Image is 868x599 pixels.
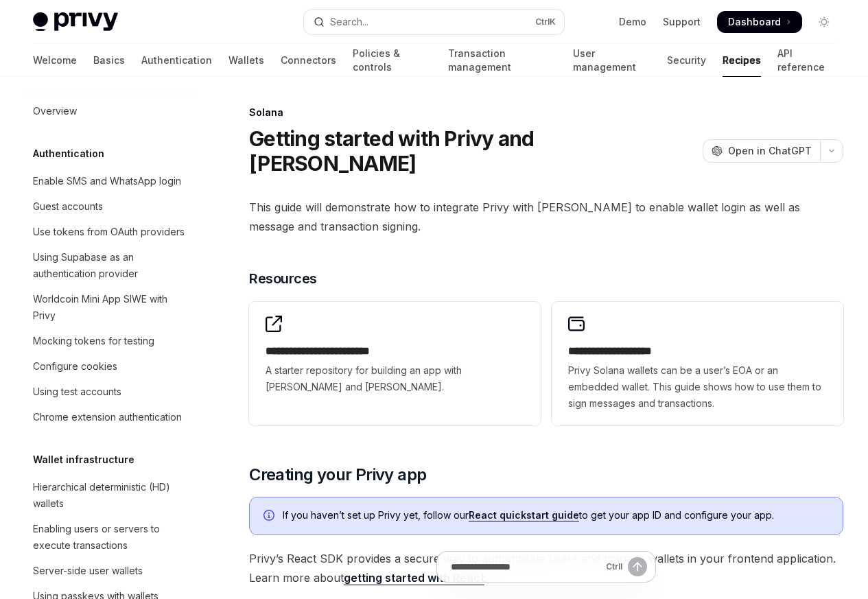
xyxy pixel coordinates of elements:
[451,552,600,582] input: Ask a question...
[33,384,121,400] div: Using test accounts
[22,329,198,353] a: Mocking tokens for testing
[33,249,189,282] div: Using Supabase as an authentication provider
[33,198,103,215] div: Guest accounts
[249,269,317,288] span: Resources
[22,405,198,430] a: Chrome extension authentication
[728,144,812,158] span: Open in ChatGPT
[33,358,117,375] div: Configure cookies
[552,302,843,425] a: **** **** **** *****Privy Solana wallets can be a user’s EOA or an embedded wallet. This guide sh...
[22,354,198,379] a: Configure cookies
[667,44,706,77] a: Security
[22,287,198,328] a: Worldcoin Mini App SIWE with Privy
[33,44,77,77] a: Welcome
[619,15,646,29] a: Demo
[33,224,185,240] div: Use tokens from OAuth providers
[469,509,579,521] a: React quickstart guide
[283,508,829,522] span: If you haven’t set up Privy yet, follow our to get your app ID and configure your app.
[249,106,843,119] div: Solana
[263,510,277,524] svg: Info
[33,563,143,579] div: Server-side user wallets
[728,15,781,29] span: Dashboard
[573,44,650,77] a: User management
[33,521,189,554] div: Enabling users or servers to execute transactions
[249,126,697,176] h1: Getting started with Privy and [PERSON_NAME]
[33,409,182,425] div: Chrome extension authentication
[353,44,432,77] a: Policies & controls
[628,557,647,576] button: Send message
[33,173,181,189] div: Enable SMS and WhatsApp login
[266,362,524,395] span: A starter repository for building an app with [PERSON_NAME] and [PERSON_NAME].
[33,479,189,512] div: Hierarchical deterministic (HD) wallets
[703,139,820,163] button: Open in ChatGPT
[22,379,198,404] a: Using test accounts
[717,11,802,33] a: Dashboard
[22,220,198,244] a: Use tokens from OAuth providers
[33,12,118,32] img: light logo
[22,517,198,558] a: Enabling users or servers to execute transactions
[304,10,564,34] button: Open search
[249,464,426,486] span: Creating your Privy app
[22,559,198,583] a: Server-side user wallets
[281,44,336,77] a: Connectors
[330,14,368,30] div: Search...
[33,333,154,349] div: Mocking tokens for testing
[663,15,701,29] a: Support
[22,245,198,286] a: Using Supabase as an authentication provider
[33,103,77,119] div: Overview
[93,44,125,77] a: Basics
[249,198,843,236] span: This guide will demonstrate how to integrate Privy with [PERSON_NAME] to enable wallet login as w...
[33,451,134,468] h5: Wallet infrastructure
[141,44,212,77] a: Authentication
[568,362,827,412] span: Privy Solana wallets can be a user’s EOA or an embedded wallet. This guide shows how to use them ...
[22,99,198,124] a: Overview
[813,11,835,33] button: Toggle dark mode
[777,44,835,77] a: API reference
[448,44,557,77] a: Transaction management
[535,16,556,27] span: Ctrl K
[33,145,104,162] h5: Authentication
[22,169,198,193] a: Enable SMS and WhatsApp login
[33,291,189,324] div: Worldcoin Mini App SIWE with Privy
[22,475,198,516] a: Hierarchical deterministic (HD) wallets
[723,44,761,77] a: Recipes
[228,44,264,77] a: Wallets
[22,194,198,219] a: Guest accounts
